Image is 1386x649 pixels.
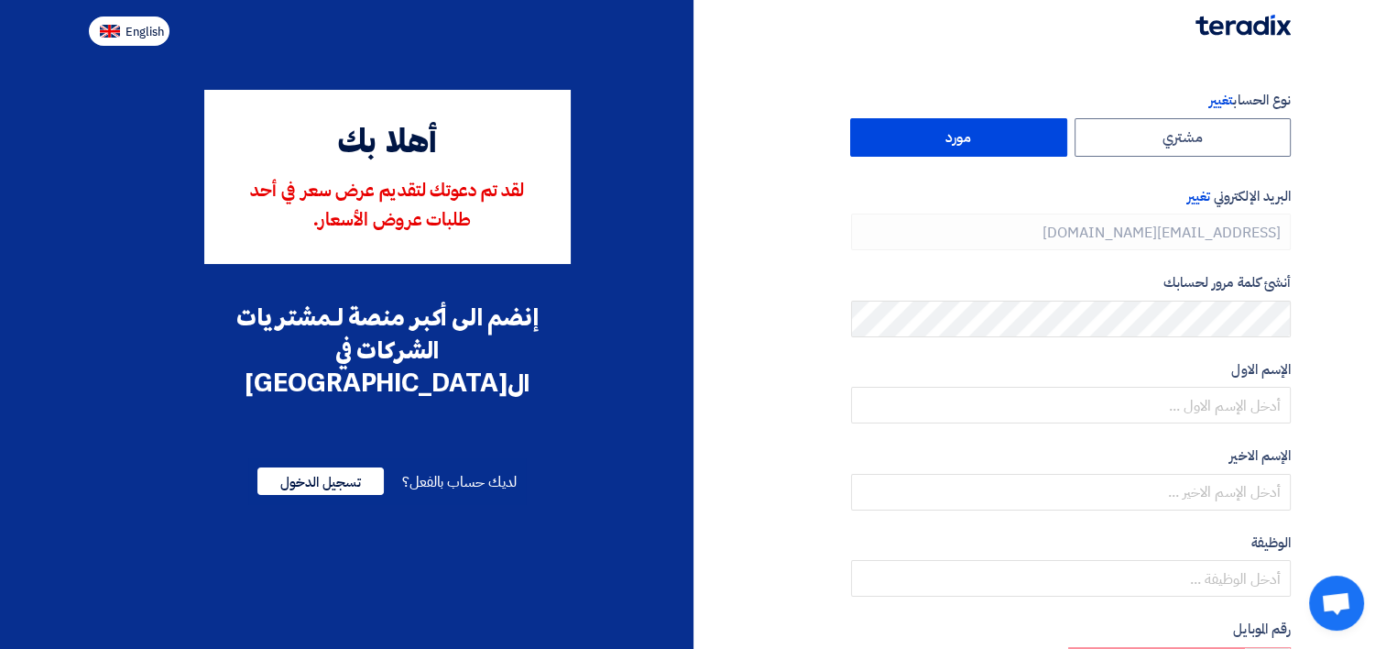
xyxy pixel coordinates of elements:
input: أدخل بريد العمل الإلكتروني الخاص بك ... [851,214,1291,250]
label: الوظيفة [851,533,1291,554]
label: نوع الحساب [851,90,1291,111]
label: مورد [850,118,1067,157]
span: تغيير [1187,186,1210,206]
span: لديك حساب بالفعل؟ [402,471,517,493]
input: أدخل الوظيفة ... [851,560,1291,597]
label: مشتري [1075,118,1292,157]
a: تسجيل الدخول [257,471,384,493]
a: Open chat [1309,576,1364,631]
label: الإسم الاخير [851,445,1291,467]
span: English [126,26,164,38]
span: تسجيل الدخول [257,467,384,495]
input: أدخل الإسم الاخير ... [851,474,1291,511]
button: English [89,16,169,46]
label: البريد الإلكتروني [851,186,1291,207]
div: إنضم الى أكبر منصة لـمشتريات الشركات في ال[GEOGRAPHIC_DATA] [204,301,571,400]
span: تغيير [1209,90,1233,110]
label: رقم الموبايل [851,619,1291,640]
span: لقد تم دعوتك لتقديم عرض سعر في أحد طلبات عروض الأسعار. [250,182,524,230]
div: أهلا بك [230,119,545,169]
img: en-US.png [100,25,120,38]
label: أنشئ كلمة مرور لحسابك [851,272,1291,293]
input: أدخل الإسم الاول ... [851,387,1291,423]
label: الإسم الاول [851,359,1291,380]
img: Teradix logo [1195,15,1291,36]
